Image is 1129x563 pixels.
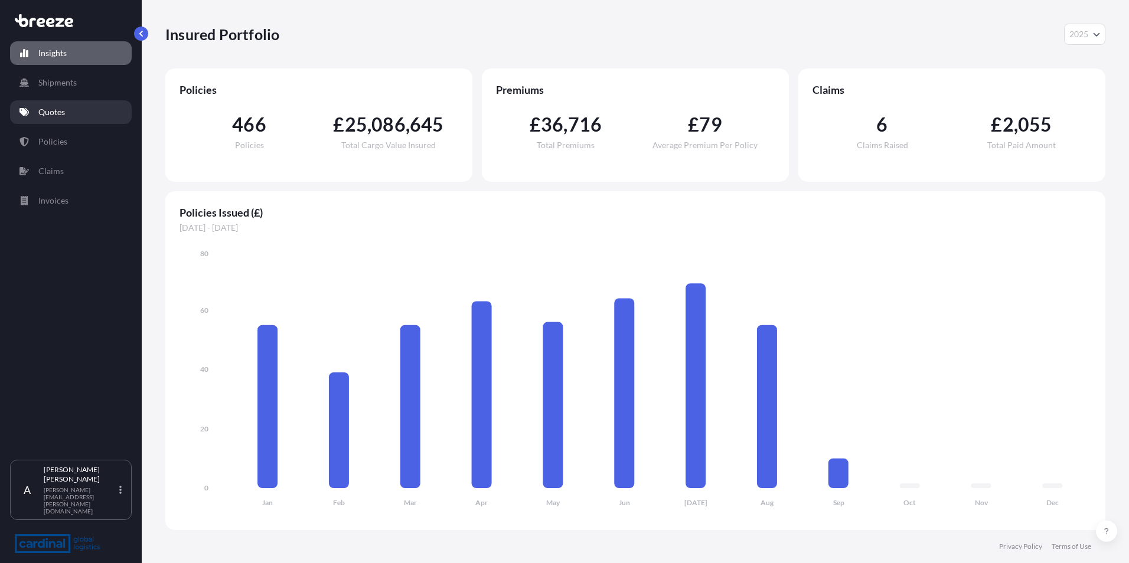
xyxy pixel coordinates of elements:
[345,115,367,134] span: 25
[903,498,916,507] tspan: Oct
[1064,24,1105,45] button: Year Selector
[475,498,488,507] tspan: Apr
[15,534,100,553] img: organization-logo
[833,498,844,507] tspan: Sep
[38,47,67,59] p: Insights
[367,115,371,134] span: ,
[1046,498,1059,507] tspan: Dec
[10,130,132,153] a: Policies
[10,71,132,94] a: Shipments
[38,195,68,207] p: Invoices
[684,498,707,507] tspan: [DATE]
[546,498,560,507] tspan: May
[333,115,344,134] span: £
[568,115,602,134] span: 716
[619,498,630,507] tspan: Jun
[44,465,117,484] p: [PERSON_NAME] [PERSON_NAME]
[180,222,1091,234] span: [DATE] - [DATE]
[410,115,444,134] span: 645
[1018,115,1052,134] span: 055
[496,83,775,97] span: Premiums
[10,189,132,212] a: Invoices
[761,498,774,507] tspan: Aug
[688,115,699,134] span: £
[200,365,208,374] tspan: 40
[38,106,65,118] p: Quotes
[200,249,208,258] tspan: 80
[541,115,563,134] span: 36
[991,115,1002,134] span: £
[1003,115,1014,134] span: 2
[341,141,436,149] span: Total Cargo Value Insured
[371,115,406,134] span: 086
[530,115,541,134] span: £
[1069,28,1088,40] span: 2025
[876,115,887,134] span: 6
[537,141,595,149] span: Total Premiums
[38,136,67,148] p: Policies
[24,484,31,496] span: A
[10,100,132,124] a: Quotes
[699,115,722,134] span: 79
[987,141,1056,149] span: Total Paid Amount
[10,41,132,65] a: Insights
[857,141,908,149] span: Claims Raised
[180,83,458,97] span: Policies
[262,498,273,507] tspan: Jan
[999,542,1042,551] a: Privacy Policy
[165,25,279,44] p: Insured Portfolio
[406,115,410,134] span: ,
[333,498,345,507] tspan: Feb
[1014,115,1018,134] span: ,
[235,141,264,149] span: Policies
[232,115,266,134] span: 466
[200,424,208,433] tspan: 20
[652,141,758,149] span: Average Premium Per Policy
[563,115,567,134] span: ,
[38,77,77,89] p: Shipments
[200,306,208,315] tspan: 60
[813,83,1091,97] span: Claims
[404,498,417,507] tspan: Mar
[1052,542,1091,551] a: Terms of Use
[38,165,64,177] p: Claims
[10,159,132,183] a: Claims
[44,486,117,515] p: [PERSON_NAME][EMAIL_ADDRESS][PERSON_NAME][DOMAIN_NAME]
[975,498,988,507] tspan: Nov
[180,205,1091,220] span: Policies Issued (£)
[204,483,208,492] tspan: 0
